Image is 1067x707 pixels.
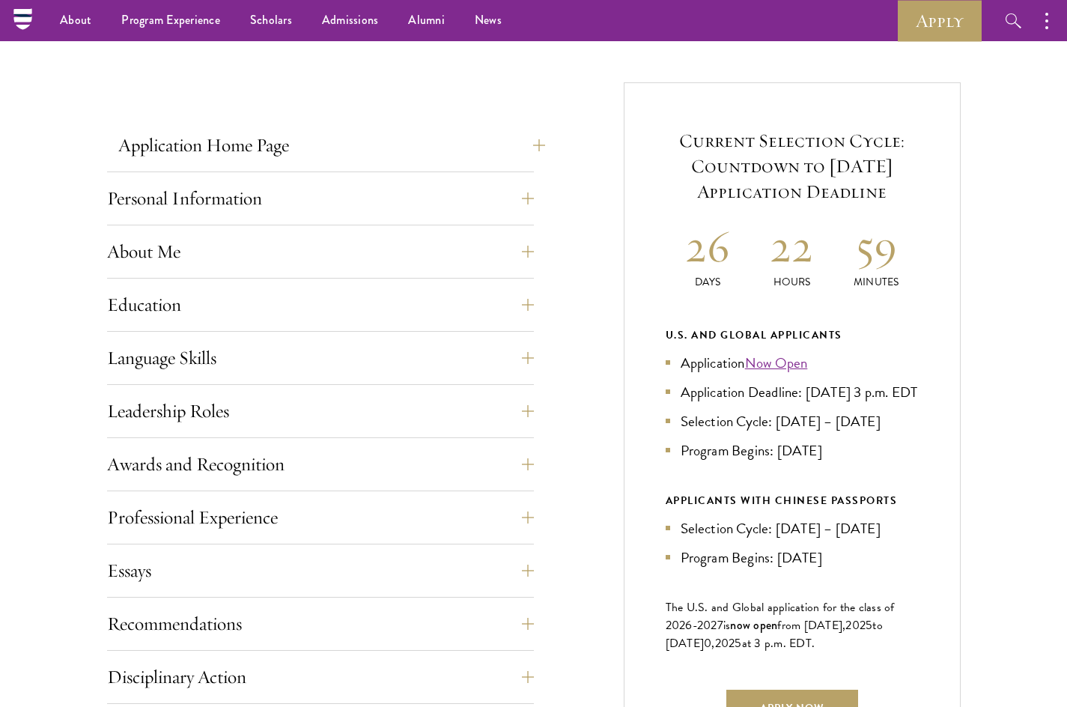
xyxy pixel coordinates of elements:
[666,410,919,432] li: Selection Cycle: [DATE] – [DATE]
[704,634,711,652] span: 0
[693,616,717,634] span: -202
[666,616,883,652] span: to [DATE]
[711,634,714,652] span: ,
[866,616,872,634] span: 5
[107,180,534,216] button: Personal Information
[666,218,750,274] h2: 26
[735,634,741,652] span: 5
[834,274,919,290] p: Minutes
[666,440,919,461] li: Program Begins: [DATE]
[845,616,866,634] span: 202
[666,352,919,374] li: Application
[107,340,534,376] button: Language Skills
[107,234,534,270] button: About Me
[666,128,919,204] h5: Current Selection Cycle: Countdown to [DATE] Application Deadline
[745,352,808,374] a: Now Open
[107,500,534,535] button: Professional Experience
[666,274,750,290] p: Days
[834,218,919,274] h2: 59
[715,634,735,652] span: 202
[666,491,919,510] div: APPLICANTS WITH CHINESE PASSPORTS
[107,446,534,482] button: Awards and Recognition
[666,547,919,568] li: Program Begins: [DATE]
[777,616,845,634] span: from [DATE],
[118,127,545,163] button: Application Home Page
[666,381,919,403] li: Application Deadline: [DATE] 3 p.m. EDT
[666,598,895,634] span: The U.S. and Global application for the class of 202
[107,393,534,429] button: Leadership Roles
[107,659,534,695] button: Disciplinary Action
[685,616,692,634] span: 6
[723,616,731,634] span: is
[666,518,919,539] li: Selection Cycle: [DATE] – [DATE]
[742,634,815,652] span: at 3 p.m. EDT.
[750,218,834,274] h2: 22
[666,326,919,345] div: U.S. and Global Applicants
[717,616,723,634] span: 7
[750,274,834,290] p: Hours
[107,606,534,642] button: Recommendations
[107,287,534,323] button: Education
[107,553,534,589] button: Essays
[730,616,777,634] span: now open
